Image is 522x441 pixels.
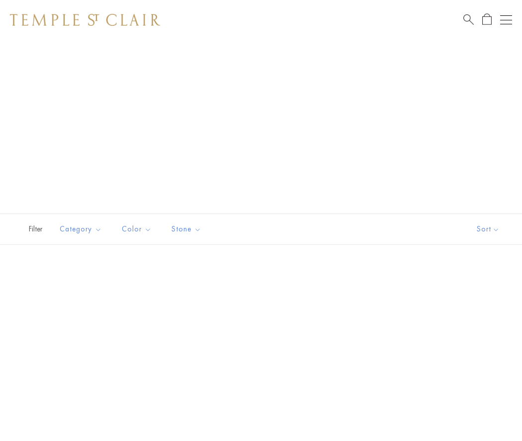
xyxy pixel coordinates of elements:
[454,214,522,244] button: Show sort by
[164,218,209,240] button: Stone
[167,223,209,235] span: Stone
[114,218,159,240] button: Color
[52,218,109,240] button: Category
[500,14,512,26] button: Open navigation
[463,13,474,26] a: Search
[55,223,109,235] span: Category
[117,223,159,235] span: Color
[482,13,492,26] a: Open Shopping Bag
[10,14,160,26] img: Temple St. Clair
